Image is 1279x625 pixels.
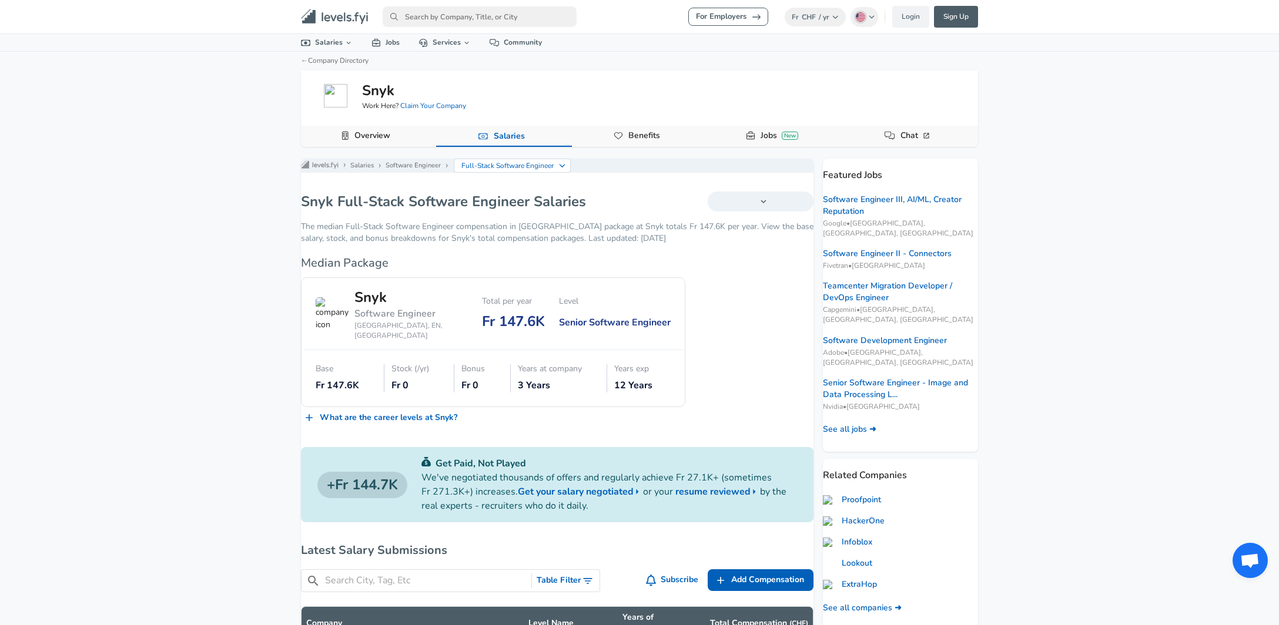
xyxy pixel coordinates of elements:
[756,126,803,146] a: JobsNew
[1233,543,1268,578] div: Open chat
[792,12,799,22] span: Fr
[354,287,473,307] div: Snyk
[301,254,685,273] h6: Median Package
[518,364,600,374] div: Years at company
[823,537,837,547] img: infoblox.com
[383,6,577,27] input: Search by Company, Title, or City
[823,280,978,304] a: Teamcenter Migration Developer / DevOps Engineer
[461,160,554,171] p: Full-Stack Software Engineer
[823,516,837,526] img: hackerone.com
[823,557,872,569] a: Lookout
[823,159,978,182] p: Featured Jobs
[708,569,813,591] a: Add Compensation
[362,101,466,111] span: Work Here?
[532,570,600,592] button: Toggle Search Filters
[316,364,377,374] div: Base
[675,485,760,499] a: resume reviewed
[317,472,407,499] a: Fr 144.7K
[819,12,829,22] span: / yr
[823,515,885,527] a: HackerOne
[461,364,503,374] div: Bonus
[301,221,813,244] p: The median Full-Stack Software Engineer compensation in [GEOGRAPHIC_DATA] package at Snyk totals ...
[823,305,978,325] span: Capgemini • [GEOGRAPHIC_DATA], [GEOGRAPHIC_DATA], [GEOGRAPHIC_DATA]
[896,126,936,146] a: Chat
[856,12,865,22] img: English (US)
[934,6,978,28] a: Sign Up
[614,379,671,392] div: 12 Years
[823,335,947,347] a: Software Development Engineer
[391,364,447,374] div: Stock (/yr)
[559,297,671,307] div: Level
[354,321,473,341] div: [GEOGRAPHIC_DATA], EN, [GEOGRAPHIC_DATA]
[624,126,665,146] a: Benefits
[350,161,374,170] a: Salaries
[782,132,798,140] div: New
[391,379,447,392] div: Fr 0
[421,456,797,471] p: Get Paid, Not Played
[301,56,369,65] a: ←Company Directory
[851,7,879,27] button: English (US)
[421,471,797,513] p: We've negotiated thousands of offers and regularly achieve Fr 27.1K+ (sometimes Fr 271.3K+) incre...
[644,569,704,591] button: Subscribe
[802,12,816,22] span: CHF
[731,573,804,587] span: Add Compensation
[518,485,643,499] a: Get your salary negotiated
[301,541,813,560] h6: Latest Salary Submissions
[362,34,409,51] a: Jobs
[461,379,503,392] div: Fr 0
[386,161,441,170] a: Software Engineer
[350,126,395,146] a: Overview
[287,5,992,29] nav: primary
[325,573,527,588] input: Search City, Tag, Etc
[823,348,978,368] span: Adobe • [GEOGRAPHIC_DATA], [GEOGRAPHIC_DATA], [GEOGRAPHIC_DATA]
[823,424,876,435] a: See all jobs ➜
[421,457,431,466] img: svg+xml;base64,PHN2ZyB4bWxucz0iaHR0cDovL3d3dy53My5vcmcvMjAwMC9zdmciIGZpbGw9IiMwYzU0NjAiIHZpZXdCb3...
[316,297,349,330] img: company icon
[362,80,394,100] h5: Snyk
[482,311,545,331] div: Fr 147.6K
[823,219,978,238] span: Google • [GEOGRAPHIC_DATA], [GEOGRAPHIC_DATA], [GEOGRAPHIC_DATA]
[823,459,978,482] p: Related Companies
[614,364,671,374] div: Years exp
[823,536,872,548] a: Infoblox
[324,84,347,107] img: snyk.io
[785,8,846,26] button: FrCHF/ yr
[489,126,530,146] a: Salaries
[823,602,902,614] a: See all companies ➜
[823,261,978,271] span: Fivetran • [GEOGRAPHIC_DATA]
[823,377,978,401] a: Senior Software Engineer - Image and Data Processing L...
[354,307,473,321] div: Software Engineer
[823,580,837,589] img: extrahop.com
[823,248,952,260] a: Software Engineer II - Connectors
[400,101,466,110] a: Claim Your Company
[480,34,551,51] a: Community
[301,126,978,147] div: Company Data Navigation
[688,8,768,26] a: For Employers
[823,194,978,217] a: Software Engineer III, AI/ML, Creator Reputation
[301,407,462,429] a: What are the career levels at Snyk?
[823,494,881,506] a: Proofpoint
[482,297,545,307] div: Total per year
[409,34,480,51] a: Services
[823,402,978,412] span: Nvidia • [GEOGRAPHIC_DATA]
[823,579,877,590] a: ExtraHop
[559,316,671,330] div: Senior Software Engineer
[316,379,377,392] div: Fr 147.6K
[892,6,929,28] a: Login
[292,34,362,51] a: Salaries
[823,495,837,505] img: proofpoint.com
[518,379,600,392] div: 3 Years
[301,192,586,211] h1: Snyk Full-Stack Software Engineer Salaries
